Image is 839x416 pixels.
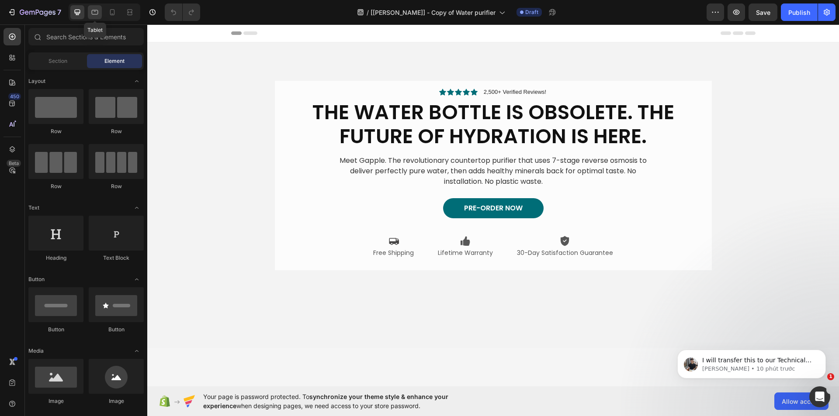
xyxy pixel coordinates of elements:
span: Save [756,9,770,16]
p: PRE-ORDER NOW [317,179,375,189]
iframe: Intercom live chat [809,386,830,407]
span: Your page is password protected. To when designing pages, we need access to your store password. [203,392,482,410]
span: Toggle open [130,201,144,215]
span: Layout [28,77,45,85]
p: Lifetime Warranty [291,224,346,232]
span: Allow access [782,397,821,406]
div: Row [89,182,144,190]
div: Heading [28,254,83,262]
span: 1 [827,373,834,380]
span: Draft [525,8,538,16]
div: Publish [788,8,810,17]
h2: The Water Bottle is Obsolete. The Future of Hydration is Here. [135,75,558,125]
p: Meet Gapple. The revolutionary countertop purifier that uses 7-stage reverse osmosis to deliver p... [190,131,503,162]
h2: Our Wake-Up Call: The Hidden Truth in Your Tap Water. [84,358,608,408]
div: Row [28,127,83,135]
div: Beta [7,160,21,167]
span: Toggle open [130,74,144,88]
p: 2,500+ Verified Reviews! [336,64,399,72]
div: Undo/Redo [165,3,200,21]
button: Allow access [774,392,829,410]
div: Row [89,127,144,135]
div: Text Block [89,254,144,262]
span: [[PERSON_NAME]] - Copy of Water purifier [371,8,496,17]
p: 7 [57,7,61,17]
a: PRE-ORDER NOW [296,174,396,194]
div: Button [28,326,83,333]
button: Publish [781,3,818,21]
div: 450 [8,93,21,100]
div: Row [28,182,83,190]
span: Section [49,57,67,65]
p: 30-Day Satisfaction Guarantee [370,224,466,232]
span: Toggle open [130,344,144,358]
span: / [367,8,369,17]
span: Media [28,347,44,355]
button: 7 [3,3,65,21]
span: Element [104,57,125,65]
iframe: Intercom notifications tin nhắn [664,331,839,392]
span: Text [28,204,39,212]
span: Button [28,275,45,283]
p: Free Shipping [226,224,267,232]
iframe: Design area [147,24,839,386]
div: Image [89,397,144,405]
input: Search Sections & Elements [28,28,144,45]
div: Image [28,397,83,405]
button: Save [749,3,777,21]
div: Button [89,326,144,333]
span: synchronize your theme style & enhance your experience [203,393,448,409]
span: Toggle open [130,272,144,286]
